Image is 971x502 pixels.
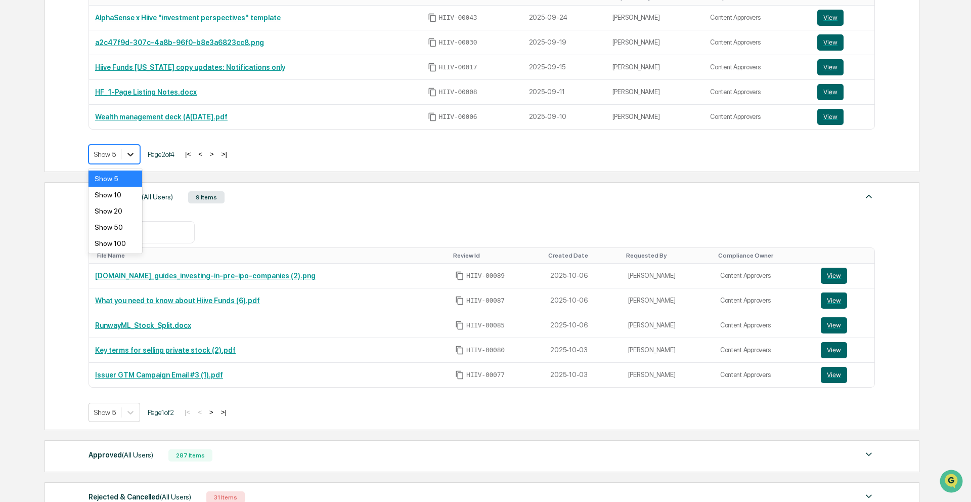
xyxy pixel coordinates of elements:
a: View [817,59,868,75]
a: a2c47f9d-307c-4a8b-96f0-b8e3a6823cc8.png [95,38,264,47]
span: HIIV-00006 [439,113,477,121]
div: Toggle SortBy [718,252,811,259]
a: What you need to know about Hiive Funds (6).pdf [95,297,260,305]
a: View [817,109,868,125]
td: 2025-09-19 [523,30,606,55]
button: View [817,59,844,75]
button: < [195,408,205,416]
span: Pylon [101,172,122,179]
div: Start new chat [34,77,166,88]
a: View [817,34,868,51]
td: [PERSON_NAME] [622,338,714,363]
p: How can we help? [10,21,184,37]
td: Content Approvers [704,30,811,55]
a: Key terms for selling private stock (2).pdf [95,346,236,354]
img: caret [863,190,875,202]
div: Show 100 [89,235,142,252]
span: HIIV-00043 [439,14,477,22]
button: View [817,10,844,26]
button: View [821,292,847,309]
td: [PERSON_NAME] [622,288,714,313]
span: Data Lookup [20,147,64,157]
span: Attestations [83,128,125,138]
a: View [817,84,868,100]
button: View [817,84,844,100]
button: View [817,34,844,51]
div: 🔎 [10,148,18,156]
a: View [821,367,868,383]
td: [PERSON_NAME] [622,313,714,338]
a: 🔎Data Lookup [6,143,68,161]
span: Copy Id [428,63,437,72]
td: [PERSON_NAME] [622,363,714,387]
span: HIIV-00085 [466,321,505,329]
a: HF_ 1-Page Listing Notes.docx [95,88,197,96]
button: View [821,317,847,333]
div: Approved [89,448,153,462]
div: Toggle SortBy [626,252,710,259]
td: Content Approvers [704,6,811,30]
div: 287 Items [168,449,212,462]
span: HIIV-00077 [466,371,505,379]
td: Content Approvers [714,288,815,313]
button: >| [218,150,230,158]
td: 2025-10-06 [544,288,622,313]
span: HIIV-00017 [439,63,477,71]
td: Content Approvers [714,363,815,387]
span: Copy Id [428,88,437,97]
td: 2025-10-06 [544,313,622,338]
span: Copy Id [455,296,464,305]
td: Content Approvers [714,264,815,288]
span: HIIV-00030 [439,38,477,47]
td: 2025-10-06 [544,264,622,288]
span: Copy Id [455,271,464,280]
td: Content Approvers [714,313,815,338]
iframe: Open customer support [939,469,966,496]
div: 🖐️ [10,129,18,137]
td: [PERSON_NAME] [606,80,704,105]
span: (All Users) [160,493,191,501]
button: View [821,342,847,358]
td: 2025-09-15 [523,55,606,80]
span: (All Users) [142,193,173,201]
a: View [821,292,868,309]
a: Powered byPylon [71,171,122,179]
div: Show 20 [89,203,142,219]
a: View [817,10,868,26]
span: Copy Id [455,321,464,330]
td: [PERSON_NAME] [606,6,704,30]
a: Hiive Funds [US_STATE] copy updates: Notifications only [95,63,285,71]
button: |< [182,408,193,416]
a: AlphaSense x Hiive "investment perspectives" template [95,14,281,22]
a: View [821,268,868,284]
td: 2025-09-24 [523,6,606,30]
td: 2025-10-03 [544,363,622,387]
a: View [821,317,868,333]
button: > [207,150,217,158]
span: Page 2 of 4 [148,150,174,158]
button: Start new chat [172,80,184,93]
a: View [821,342,868,358]
div: Toggle SortBy [823,252,870,259]
button: |< [182,150,194,158]
td: Content Approvers [704,80,811,105]
span: Copy Id [428,112,437,121]
a: Issuer GTM Campaign Email #3 (1).pdf [95,371,223,379]
td: Content Approvers [714,338,815,363]
span: HIIV-00008 [439,88,477,96]
button: View [817,109,844,125]
div: Toggle SortBy [453,252,540,259]
td: 2025-09-11 [523,80,606,105]
td: 2025-10-03 [544,338,622,363]
img: 1746055101610-c473b297-6a78-478c-a979-82029cc54cd1 [10,77,28,96]
img: caret [863,448,875,461]
div: 🗄️ [73,129,81,137]
td: Content Approvers [704,55,811,80]
a: Wealth management deck (A[DATE].pdf [95,113,228,121]
span: HIIV-00089 [466,272,505,280]
a: 🖐️Preclearance [6,123,69,142]
span: Copy Id [455,346,464,355]
span: HIIV-00087 [466,297,505,305]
